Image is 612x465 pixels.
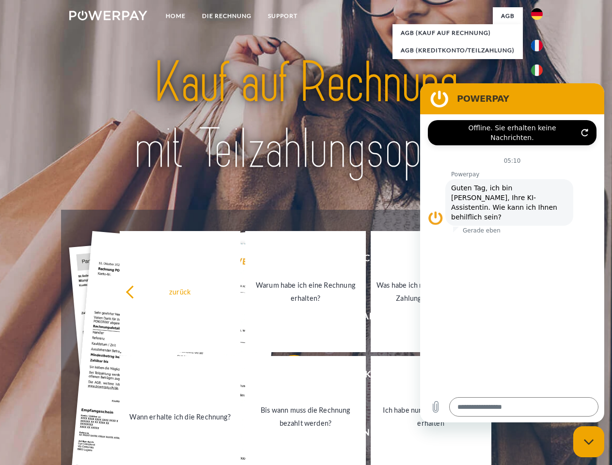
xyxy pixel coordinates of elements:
[157,7,194,25] a: Home
[251,403,360,430] div: Bis wann muss die Rechnung bezahlt werden?
[194,7,260,25] a: DIE RECHNUNG
[531,64,543,76] img: it
[531,40,543,51] img: fr
[260,7,306,25] a: SUPPORT
[392,42,523,59] a: AGB (Kreditkonto/Teilzahlung)
[377,279,486,305] div: Was habe ich noch offen, ist meine Zahlung eingegangen?
[377,403,486,430] div: Ich habe nur eine Teillieferung erhalten
[392,24,523,42] a: AGB (Kauf auf Rechnung)
[573,426,604,457] iframe: Schaltfläche zum Öffnen des Messaging-Fensters; Konversation läuft
[126,410,235,423] div: Wann erhalte ich die Rechnung?
[126,285,235,298] div: zurück
[251,279,360,305] div: Warum habe ich eine Rechnung erhalten?
[531,8,543,20] img: de
[371,231,491,352] a: Was habe ich noch offen, ist meine Zahlung eingegangen?
[420,83,604,422] iframe: Messaging-Fenster
[69,11,147,20] img: logo-powerpay-white.svg
[93,46,519,186] img: title-powerpay_de.svg
[493,7,523,25] a: agb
